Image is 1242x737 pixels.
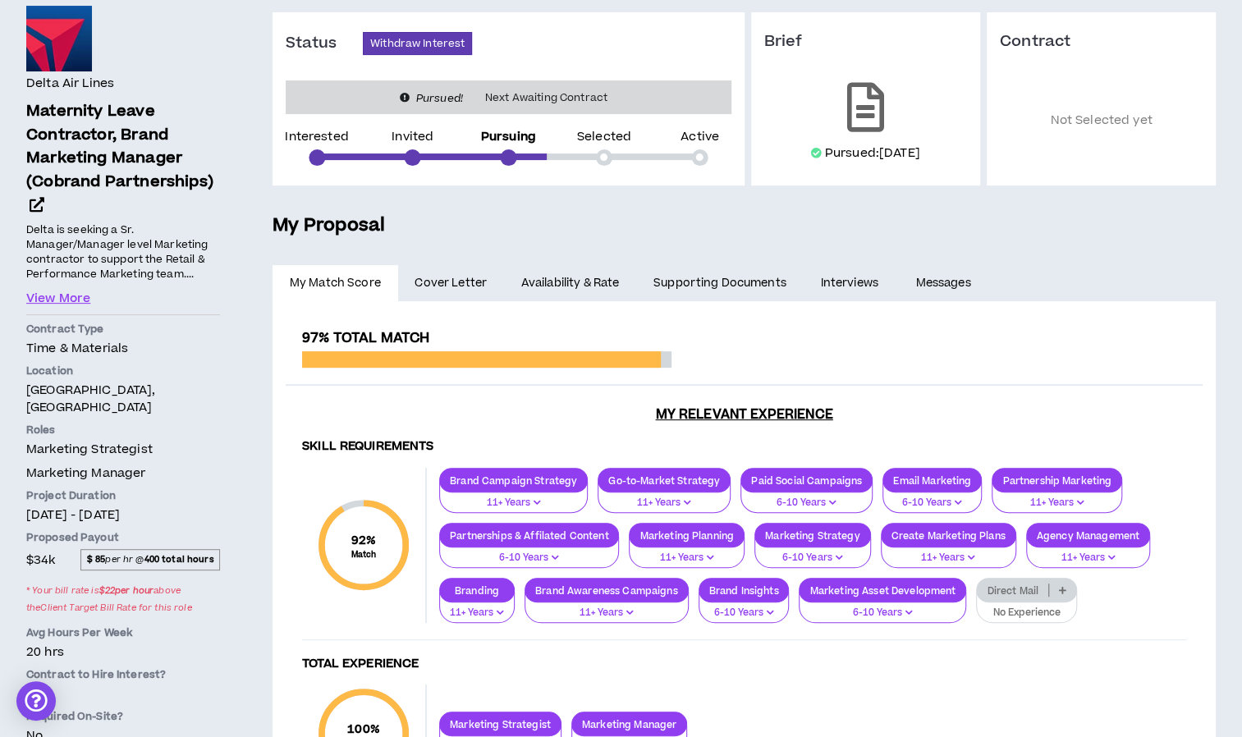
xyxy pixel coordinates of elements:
[285,131,348,143] p: Interested
[765,551,860,565] p: 6-10 Years
[535,606,678,620] p: 11+ Years
[26,423,220,437] p: Roles
[882,482,982,513] button: 6-10 Years
[273,265,398,301] a: My Match Score
[883,474,981,487] p: Email Marketing
[415,274,487,292] span: Cover Letter
[977,584,1048,597] p: Direct Mail
[598,474,730,487] p: Go-to-Market Strategy
[891,551,1006,565] p: 11+ Years
[26,530,220,545] p: Proposed Payout
[26,75,114,93] h4: Delta Air Lines
[525,584,688,597] p: Brand Awareness Campaigns
[440,474,587,487] p: Brand Campaign Strategy
[741,474,872,487] p: Paid Social Campaigns
[416,91,463,106] i: Pursued!
[992,482,1122,513] button: 11+ Years
[799,592,966,623] button: 6-10 Years
[681,131,719,143] p: Active
[764,32,967,52] h3: Brief
[439,592,515,623] button: 11+ Years
[26,100,213,193] span: Maternity Leave Contractor, Brand Marketing Manager (Cobrand Partnerships)
[630,529,744,542] p: Marketing Planning
[26,709,220,724] p: Required On-Site?
[577,131,631,143] p: Selected
[809,606,956,620] p: 6-10 Years
[439,537,619,568] button: 6-10 Years
[26,579,220,619] span: * Your bill rate is above the Client Target Bill Rate for this role
[629,537,745,568] button: 11+ Years
[976,592,1077,623] button: No Experience
[1037,551,1139,565] p: 11+ Years
[440,529,618,542] p: Partnerships & Affilated Content
[1000,32,1203,52] h3: Contract
[751,496,862,510] p: 6-10 Years
[481,131,536,143] p: Pursuing
[26,465,145,482] span: Marketing Manager
[504,265,636,301] a: Availability & Rate
[144,553,214,565] strong: 400 total hours
[351,532,377,549] span: 92 %
[440,584,514,597] p: Branding
[273,212,1216,240] h5: My Proposal
[302,328,429,348] span: 97% Total Match
[26,222,220,283] p: Delta is seeking a Sr. Manager/Manager level Marketing contractor to support the Retail & Perform...
[26,290,90,308] button: View More
[439,482,588,513] button: 11+ Years
[699,592,790,623] button: 6-10 Years
[740,482,873,513] button: 6-10 Years
[755,529,870,542] p: Marketing Strategy
[26,100,220,218] a: Maternity Leave Contractor, Brand Marketing Manager (Cobrand Partnerships)
[450,551,608,565] p: 6-10 Years
[699,584,789,597] p: Brand Insights
[26,441,153,458] span: Marketing Strategist
[636,265,803,301] a: Supporting Documents
[825,145,920,162] p: Pursued: [DATE]
[709,606,779,620] p: 6-10 Years
[26,548,56,570] span: $34k
[26,340,220,357] p: Time & Materials
[525,592,689,623] button: 11+ Years
[1000,76,1203,166] p: Not Selected yet
[351,549,377,561] small: Match
[987,606,1066,620] p: No Experience
[899,265,992,301] a: Messages
[286,406,1203,423] h3: My Relevant Experience
[882,529,1015,542] p: Create Marketing Plans
[26,625,220,640] p: Avg Hours Per Week
[450,496,577,510] p: 11+ Years
[26,382,220,416] p: [GEOGRAPHIC_DATA], [GEOGRAPHIC_DATA]
[26,643,220,661] p: 20 hrs
[1027,529,1149,542] p: Agency Management
[26,685,220,703] p: No
[99,584,154,597] strong: $ 22 per hour
[800,584,965,597] p: Marketing Asset Development
[26,506,220,524] p: [DATE] - [DATE]
[80,549,220,570] span: per hr @
[450,606,504,620] p: 11+ Years
[286,34,363,53] h3: Status
[608,496,720,510] p: 11+ Years
[881,537,1016,568] button: 11+ Years
[302,657,1186,672] h4: Total Experience
[475,89,617,106] span: Next Awaiting Contract
[639,551,734,565] p: 11+ Years
[992,474,1121,487] p: Partnership Marketing
[26,488,220,503] p: Project Duration
[363,32,472,55] button: Withdraw Interest
[1002,496,1111,510] p: 11+ Years
[440,718,561,730] p: Marketing Strategist
[26,667,220,682] p: Contract to Hire Interest?
[302,439,1186,455] h4: Skill Requirements
[804,265,899,301] a: Interviews
[598,482,731,513] button: 11+ Years
[754,537,871,568] button: 6-10 Years
[392,131,433,143] p: Invited
[87,553,106,565] strong: $ 85
[16,681,56,721] div: Open Intercom Messenger
[26,322,220,336] p: Contract Type
[1026,537,1150,568] button: 11+ Years
[893,496,971,510] p: 6-10 Years
[572,718,686,730] p: Marketing Manager
[26,364,220,378] p: Location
